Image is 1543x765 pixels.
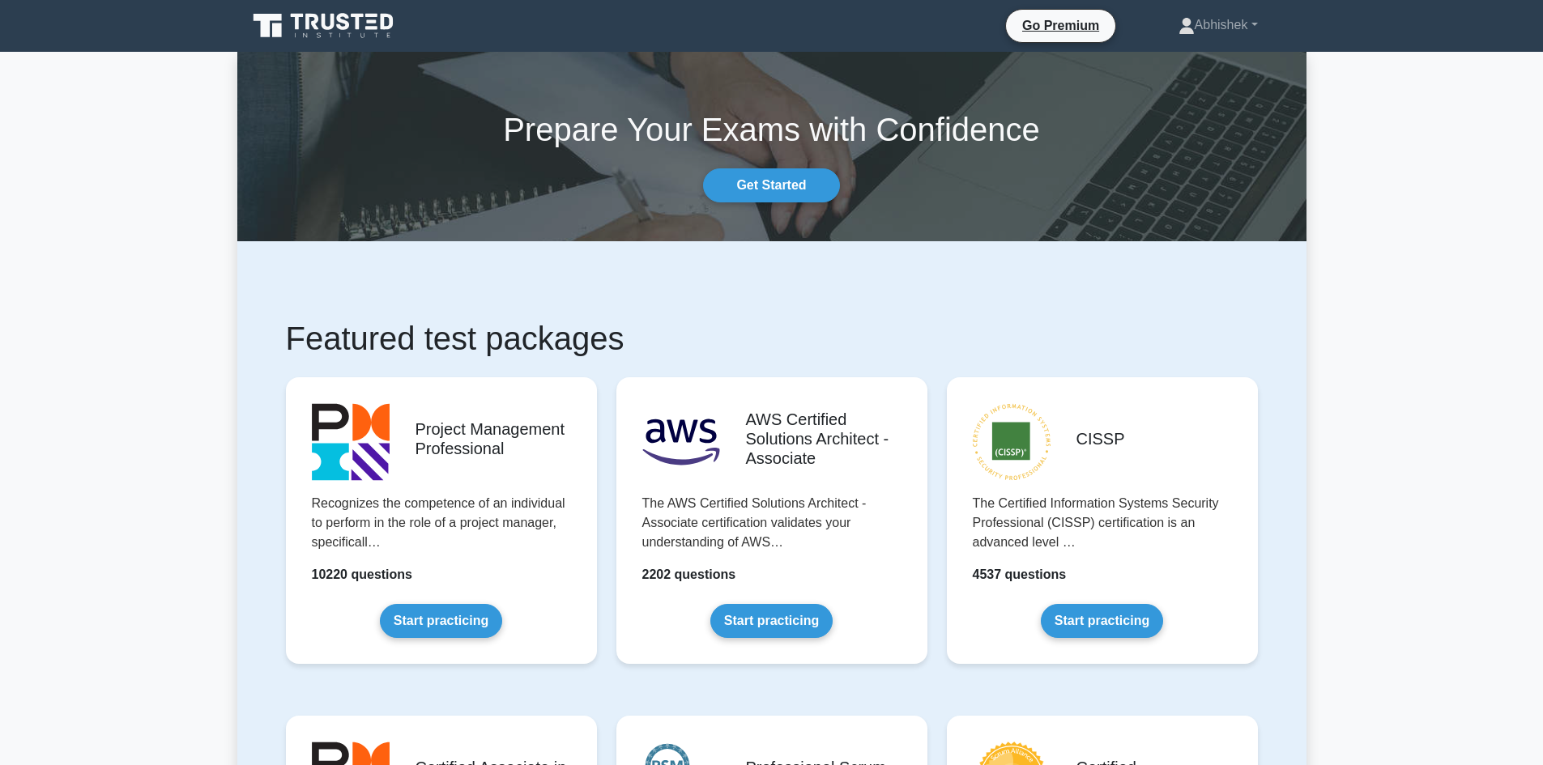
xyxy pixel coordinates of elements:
a: Abhishek [1140,9,1297,41]
h1: Prepare Your Exams with Confidence [237,110,1306,149]
a: Start practicing [1041,604,1163,638]
a: Start practicing [710,604,833,638]
a: Go Premium [1012,15,1109,36]
h1: Featured test packages [286,319,1258,358]
a: Get Started [703,168,839,202]
a: Start practicing [380,604,502,638]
